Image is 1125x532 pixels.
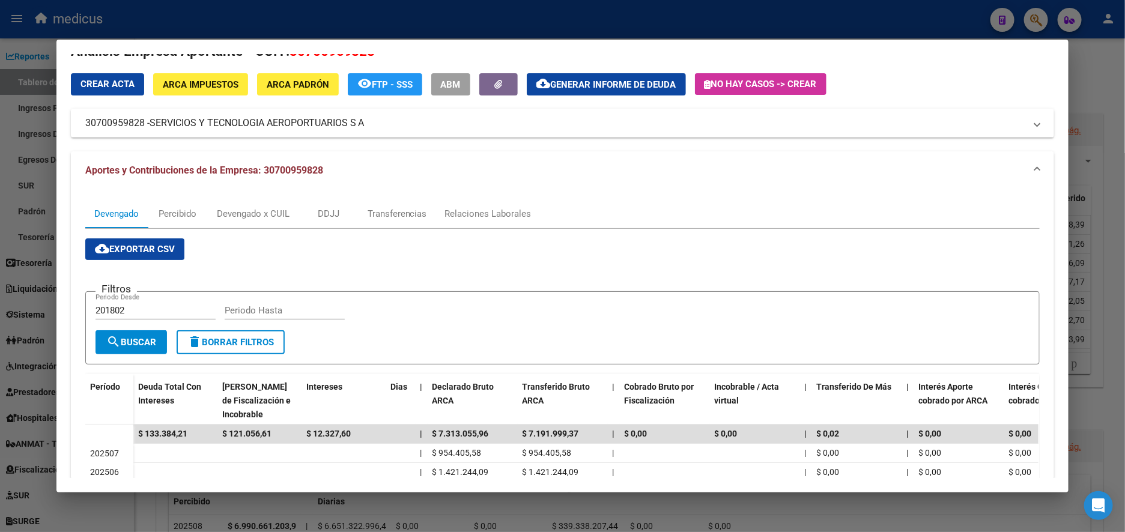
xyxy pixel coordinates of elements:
span: Interés Contribución cobrado por ARCA [1009,382,1087,405]
div: DDJJ [318,207,339,220]
span: 202506 [90,467,119,477]
span: Crear Acta [80,79,135,89]
button: Buscar [96,330,167,354]
span: $ 7.191.999,37 [523,429,579,438]
div: Devengado x CUIL [217,207,290,220]
button: Borrar Filtros [177,330,285,354]
span: Incobrable / Acta virtual [715,382,780,405]
datatable-header-cell: Incobrable / Acta virtual [710,374,800,427]
div: Devengado [94,207,139,220]
span: Dias [390,382,407,391]
h3: Filtros [96,282,137,295]
span: | [420,467,422,477]
span: ARCA Padrón [267,79,329,90]
mat-icon: delete [187,334,202,349]
button: No hay casos -> Crear [695,73,826,95]
span: Generar informe de deuda [551,79,676,90]
mat-expansion-panel-header: Aportes y Contribuciones de la Empresa: 30700959828 [71,151,1055,190]
span: $ 954.405,58 [432,448,482,458]
span: Transferido De Más [817,382,892,391]
span: $ 954.405,58 [523,448,572,458]
button: Crear Acta [71,73,144,95]
span: | [420,382,423,391]
span: | [805,448,807,458]
datatable-header-cell: Declarado Bruto ARCA [428,374,518,427]
span: $ 7.313.055,96 [432,429,489,438]
span: | [613,448,614,458]
span: $ 1.421.244,09 [432,467,489,477]
span: Aportes y Contribuciones de la Empresa: 30700959828 [85,165,323,176]
span: No hay casos -> Crear [705,79,817,89]
span: Transferido Bruto ARCA [523,382,590,405]
datatable-header-cell: Deuda Bruta Neto de Fiscalización e Incobrable [217,374,302,427]
mat-icon: search [106,334,121,349]
span: Interés Aporte cobrado por ARCA [919,382,988,405]
button: ABM [431,73,470,95]
span: | [907,382,909,391]
span: $ 0,00 [715,429,738,438]
span: Intereses [306,382,342,391]
span: $ 0,00 [1009,448,1032,458]
datatable-header-cell: Transferido De Más [812,374,902,427]
span: | [907,467,909,477]
button: Exportar CSV [85,238,184,260]
span: | [805,467,807,477]
span: | [907,429,909,438]
span: $ 133.384,21 [138,429,187,438]
span: | [613,467,614,477]
span: | [420,429,423,438]
span: $ 0,00 [1009,429,1032,438]
datatable-header-cell: Transferido Bruto ARCA [518,374,608,427]
span: FTP - SSS [372,79,413,90]
span: Declarado Bruto ARCA [432,382,494,405]
datatable-header-cell: | [902,374,914,427]
span: ARCA Impuestos [163,79,238,90]
datatable-header-cell: Deuda Total Con Intereses [133,374,217,427]
span: $ 0,00 [919,467,942,477]
div: Transferencias [368,207,427,220]
span: $ 0,00 [919,448,942,458]
datatable-header-cell: Intereses [302,374,386,427]
datatable-header-cell: Interés Contribución cobrado por ARCA [1004,374,1094,427]
mat-panel-title: 30700959828 - [85,116,1026,130]
span: Deuda Total Con Intereses [138,382,201,405]
div: Open Intercom Messenger [1084,491,1113,520]
datatable-header-cell: Dias [386,374,416,427]
datatable-header-cell: | [416,374,428,427]
span: Buscar [106,337,156,348]
button: FTP - SSS [348,73,422,95]
span: | [805,382,807,391]
span: $ 0,00 [817,448,840,458]
div: Relaciones Laborales [445,207,532,220]
span: | [420,448,422,458]
span: Borrar Filtros [187,337,274,348]
span: | [613,429,615,438]
span: $ 0,00 [817,467,840,477]
span: ABM [441,79,461,90]
span: $ 0,02 [817,429,840,438]
span: | [613,382,615,391]
span: Exportar CSV [95,244,175,255]
span: | [907,448,909,458]
button: Generar informe de deuda [527,73,686,95]
mat-icon: cloud_download [536,76,551,91]
button: ARCA Impuestos [153,73,248,95]
span: $ 0,00 [625,429,647,438]
mat-expansion-panel-header: 30700959828 -SERVICIOS Y TECNOLOGIA AEROPORTUARIOS S A [71,109,1055,138]
span: SERVICIOS Y TECNOLOGIA AEROPORTUARIOS S A [150,116,365,130]
span: Período [90,382,120,391]
div: Percibido [159,207,196,220]
span: | [805,429,807,438]
button: ARCA Padrón [257,73,339,95]
datatable-header-cell: Interés Aporte cobrado por ARCA [914,374,1004,427]
span: $ 121.056,61 [222,429,271,438]
datatable-header-cell: Cobrado Bruto por Fiscalización [620,374,710,427]
datatable-header-cell: | [800,374,812,427]
datatable-header-cell: Período [85,374,133,425]
span: Cobrado Bruto por Fiscalización [625,382,694,405]
span: $ 0,00 [1009,467,1032,477]
mat-icon: remove_red_eye [357,76,372,91]
span: 202507 [90,449,119,458]
span: $ 1.421.244,09 [523,467,579,477]
mat-icon: cloud_download [95,241,109,256]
